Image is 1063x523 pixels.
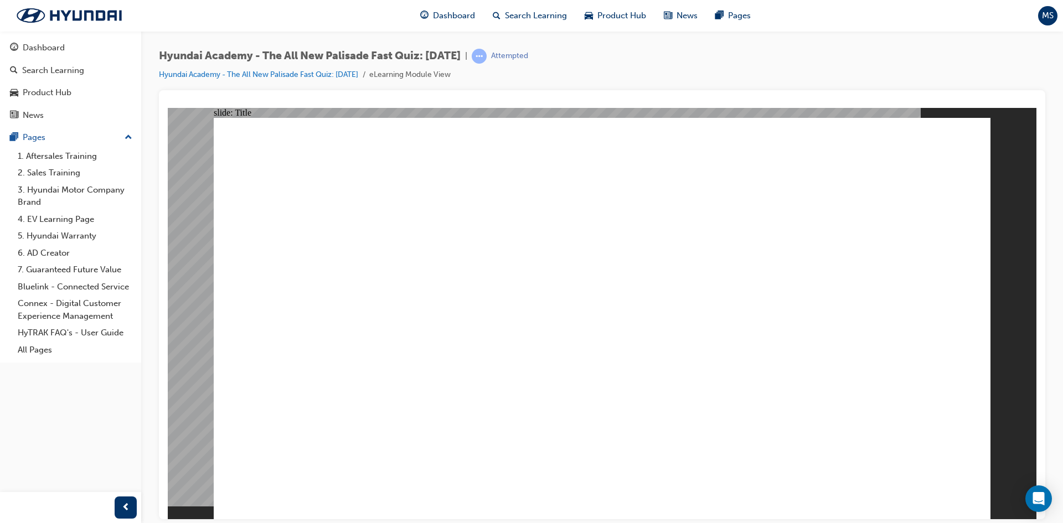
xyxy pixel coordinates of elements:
div: News [23,109,44,122]
img: Trak [6,4,133,27]
span: pages-icon [715,9,724,23]
div: Pages [23,131,45,144]
span: pages-icon [10,133,18,143]
a: pages-iconPages [706,4,760,27]
span: guage-icon [420,9,429,23]
span: MS [1042,9,1054,22]
div: Product Hub [23,86,71,99]
span: car-icon [585,9,593,23]
span: Hyundai Academy - The All New Palisade Fast Quiz: [DATE] [159,50,461,63]
span: guage-icon [10,43,18,53]
span: prev-icon [122,501,130,515]
span: up-icon [125,131,132,145]
span: car-icon [10,88,18,98]
a: 4. EV Learning Page [13,211,137,228]
a: Hyundai Academy - The All New Palisade Fast Quiz: [DATE] [159,70,358,79]
a: Connex - Digital Customer Experience Management [13,295,137,324]
a: 5. Hyundai Warranty [13,227,137,245]
a: guage-iconDashboard [411,4,484,27]
a: Search Learning [4,60,137,81]
span: news-icon [10,111,18,121]
span: News [677,9,698,22]
span: Pages [728,9,751,22]
button: Pages [4,127,137,148]
a: car-iconProduct Hub [576,4,655,27]
a: News [4,105,137,126]
div: Open Intercom Messenger [1025,485,1052,512]
span: Product Hub [597,9,646,22]
a: 1. Aftersales Training [13,148,137,165]
a: news-iconNews [655,4,706,27]
span: news-icon [664,9,672,23]
span: | [465,50,467,63]
span: search-icon [10,66,18,76]
a: Product Hub [4,82,137,103]
span: Dashboard [433,9,475,22]
button: MS [1038,6,1057,25]
a: All Pages [13,341,137,359]
a: Dashboard [4,38,137,58]
div: Attempted [491,51,528,61]
a: 7. Guaranteed Future Value [13,261,137,278]
a: 3. Hyundai Motor Company Brand [13,182,137,211]
div: Dashboard [23,42,65,54]
span: Search Learning [505,9,567,22]
li: eLearning Module View [369,69,451,81]
a: HyTRAK FAQ's - User Guide [13,324,137,341]
a: Bluelink - Connected Service [13,278,137,296]
a: search-iconSearch Learning [484,4,576,27]
span: learningRecordVerb_ATTEMPT-icon [472,49,487,64]
span: search-icon [493,9,500,23]
a: 6. AD Creator [13,245,137,262]
div: Search Learning [22,64,84,77]
button: DashboardSearch LearningProduct HubNews [4,35,137,127]
a: 2. Sales Training [13,164,137,182]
